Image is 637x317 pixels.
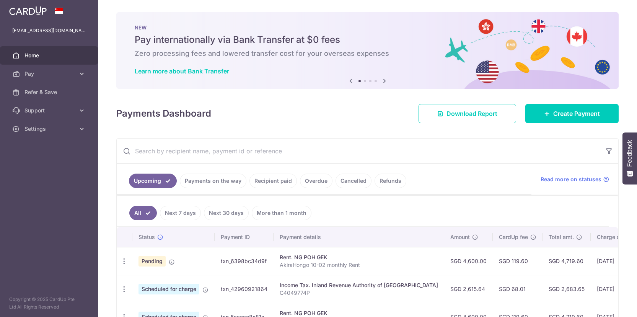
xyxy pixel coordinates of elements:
[446,109,497,118] span: Download Report
[450,233,470,241] span: Amount
[493,247,543,275] td: SGD 119.60
[444,275,493,303] td: SGD 2,615.64
[24,70,75,78] span: Pay
[597,233,628,241] span: Charge date
[499,233,528,241] span: CardUp fee
[215,247,274,275] td: txn_6398bc34d9f
[252,206,311,220] a: More than 1 month
[280,261,438,269] p: AkiraHongo 10-02 monthly Rent
[375,174,406,188] a: Refunds
[541,176,601,183] span: Read more on statuses
[135,67,229,75] a: Learn more about Bank Transfer
[129,206,157,220] a: All
[135,49,600,58] h6: Zero processing fees and lowered transfer cost for your overseas expenses
[160,206,201,220] a: Next 7 days
[493,275,543,303] td: SGD 68.01
[180,174,246,188] a: Payments on the way
[116,12,619,89] img: Bank transfer banner
[24,107,75,114] span: Support
[280,254,438,261] div: Rent. NG POH GEK
[12,27,86,34] p: [EMAIL_ADDRESS][DOMAIN_NAME]
[626,140,633,167] span: Feedback
[9,6,47,15] img: CardUp
[274,227,444,247] th: Payment details
[138,233,155,241] span: Status
[24,125,75,133] span: Settings
[135,34,600,46] h5: Pay internationally via Bank Transfer at $0 fees
[24,52,75,59] span: Home
[117,139,600,163] input: Search by recipient name, payment id or reference
[24,88,75,96] span: Refer & Save
[215,227,274,247] th: Payment ID
[280,281,438,289] div: Income Tax. Inland Revenue Authority of [GEOGRAPHIC_DATA]
[204,206,249,220] a: Next 30 days
[138,284,199,294] span: Scheduled for charge
[116,107,211,120] h4: Payments Dashboard
[135,24,600,31] p: NEW
[549,233,574,241] span: Total amt.
[419,104,516,123] a: Download Report
[336,174,371,188] a: Cancelled
[129,174,177,188] a: Upcoming
[215,275,274,303] td: txn_42960921864
[249,174,297,188] a: Recipient paid
[280,309,438,317] div: Rent. NG POH GEK
[525,104,619,123] a: Create Payment
[300,174,332,188] a: Overdue
[138,256,166,267] span: Pending
[543,275,591,303] td: SGD 2,683.65
[280,289,438,297] p: G4049774P
[622,132,637,184] button: Feedback - Show survey
[541,176,609,183] a: Read more on statuses
[444,247,493,275] td: SGD 4,600.00
[543,247,591,275] td: SGD 4,719.60
[553,109,600,118] span: Create Payment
